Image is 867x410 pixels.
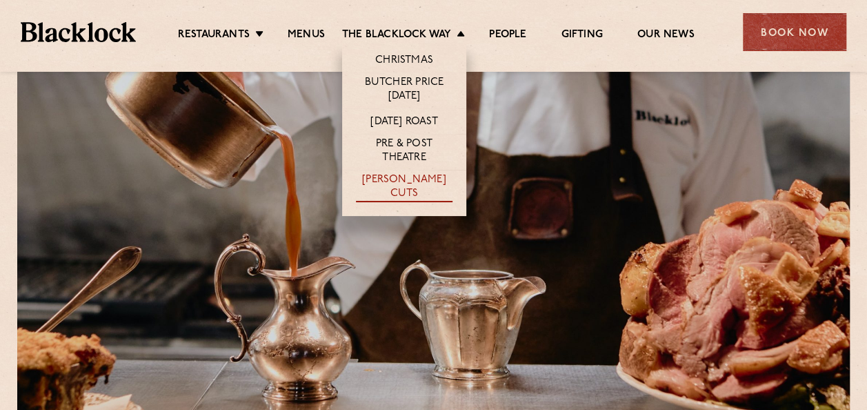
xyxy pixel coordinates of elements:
a: [PERSON_NAME] Cuts [356,173,452,202]
a: Restaurants [178,28,250,43]
a: The Blacklock Way [342,28,451,43]
a: Menus [288,28,325,43]
div: Book Now [743,13,846,51]
a: [DATE] Roast [370,115,437,130]
a: Butcher Price [DATE] [356,76,452,105]
a: People [489,28,526,43]
a: Our News [637,28,695,43]
img: BL_Textured_Logo-footer-cropped.svg [21,22,136,41]
a: Pre & Post Theatre [356,137,452,166]
a: Christmas [375,54,433,69]
a: Gifting [561,28,602,43]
